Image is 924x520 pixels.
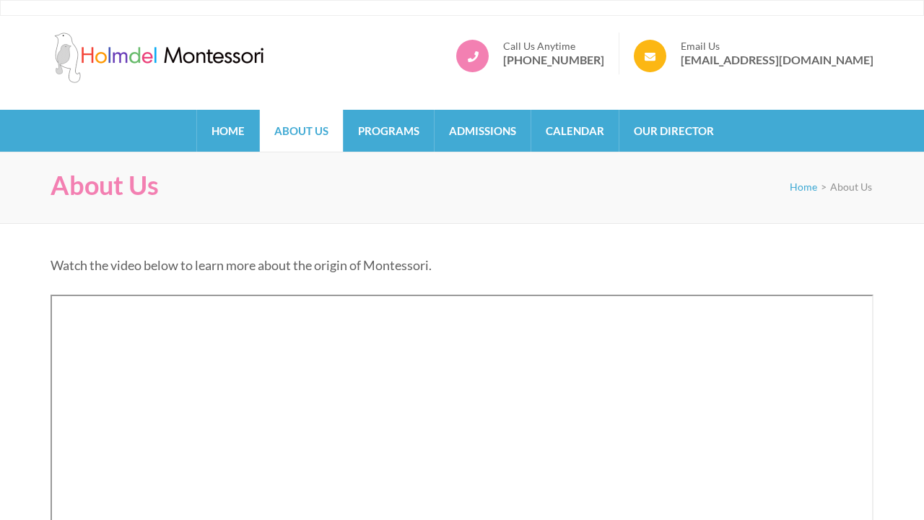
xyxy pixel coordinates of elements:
a: [PHONE_NUMBER] [503,53,604,67]
h1: About Us [51,170,159,201]
p: Watch the video below to learn more about the origin of Montessori. [51,255,873,275]
span: Email Us [681,40,873,53]
a: [EMAIL_ADDRESS][DOMAIN_NAME] [681,53,873,67]
a: Home [790,181,817,193]
a: Calendar [531,110,619,152]
span: Call Us Anytime [503,40,604,53]
img: Holmdel Montessori School [51,32,267,83]
a: Home [197,110,259,152]
span: > [821,181,827,193]
a: Admissions [435,110,531,152]
a: Programs [344,110,434,152]
a: Our Director [619,110,728,152]
a: About Us [260,110,343,152]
